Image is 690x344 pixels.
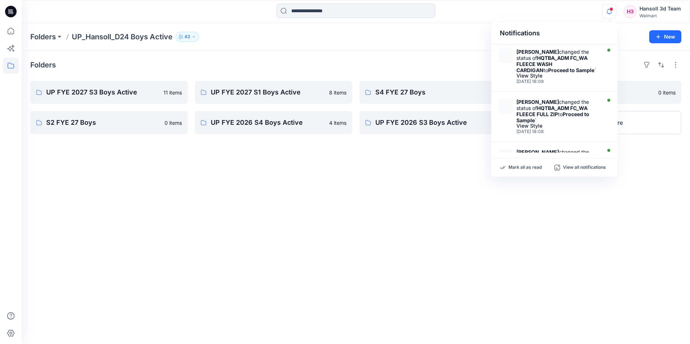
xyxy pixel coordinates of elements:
p: S2 FYE 27 Boys [46,118,160,128]
a: UP FYE 2026 S3 Boys Active6 items [359,111,517,134]
div: Hansoll 3d Team [639,4,681,13]
img: Angela Bohannan [498,149,513,163]
a: S2 FYE 27 Boys0 items [30,111,188,134]
p: 8 items [329,89,346,96]
strong: Proceed to Sample [516,111,589,123]
div: View Style [516,73,599,78]
p: UP_Hansoll_D24 Boys Active [72,32,172,42]
div: Walmart [639,13,681,18]
p: 0 items [165,119,182,127]
a: UP FYE 2026 S4 Boys Active4 items [195,111,352,134]
p: Mark all as read [508,164,542,171]
a: UP FYE 2027 S1 Boys Active8 items [195,81,352,104]
a: Folders [30,32,56,42]
strong: [PERSON_NAME] [516,149,559,155]
div: changed the status of to ` [516,149,599,173]
p: UP FYE 2026 S3 Boys Active [375,118,489,128]
h4: Folders [30,61,56,69]
p: S4 FYE 27 Boys [375,87,489,97]
p: UP FYE 2026 S4 Boys Active [211,118,325,128]
div: changed the status of to ` [516,49,599,73]
p: 4 items [329,119,346,127]
p: 11 items [163,89,182,96]
div: View Style [516,123,599,128]
button: 43 [175,32,199,42]
strong: HQTBA_ADM FC_WA FLEECE FULL ZIP [516,105,588,117]
div: Friday, September 26, 2025 18:08 [516,129,599,134]
div: changed the status of to ` [516,99,599,123]
p: UP FYE 2027 S3 Boys Active [46,87,159,97]
a: UP FYE 2027 S3 Boys Active11 items [30,81,188,104]
strong: HQTBA_ADM FC_WA FLEECE WASH CARDIGAN [516,55,588,73]
button: New [649,30,681,43]
div: H3 [624,5,637,18]
p: 0 items [658,89,676,96]
strong: [PERSON_NAME] [516,49,559,55]
strong: Proceed to Sample [548,67,594,73]
strong: [PERSON_NAME] [516,99,559,105]
p: 43 [184,33,190,41]
a: S4 FYE 27 Boys0 items [359,81,517,104]
img: Angela Bohannan [498,99,513,113]
div: Friday, September 26, 2025 18:09 [516,79,599,84]
div: Notifications [491,22,617,44]
p: UP FYE 2027 S1 Boys Active [211,87,325,97]
p: View all notifications [563,164,606,171]
img: Angela Bohannan [498,49,513,63]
